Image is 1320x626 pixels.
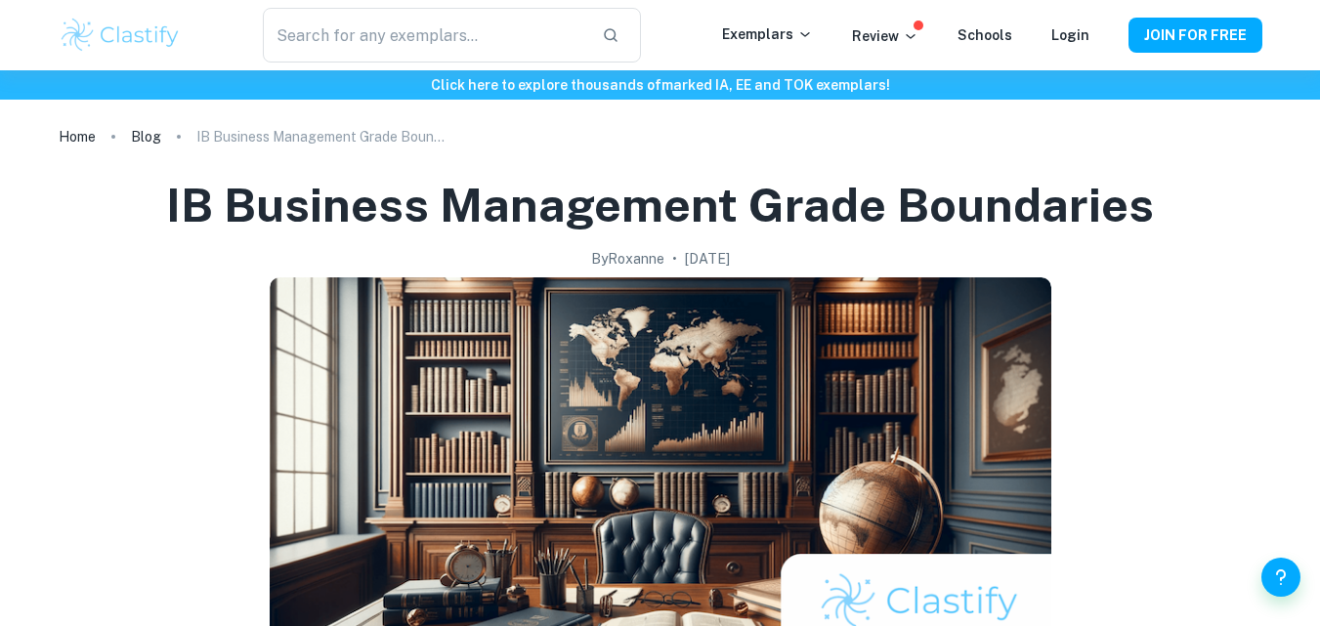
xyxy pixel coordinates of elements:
h2: By Roxanne [591,248,664,270]
h2: [DATE] [685,248,730,270]
a: Home [59,123,96,150]
p: Exemplars [722,23,813,45]
h6: Click here to explore thousands of marked IA, EE and TOK exemplars ! [4,74,1316,96]
p: • [672,248,677,270]
button: JOIN FOR FREE [1128,18,1262,53]
p: IB Business Management Grade Boundaries [196,126,450,147]
a: Blog [131,123,161,150]
button: Help and Feedback [1261,558,1300,597]
img: Clastify logo [59,16,183,55]
a: Schools [958,27,1012,43]
input: Search for any exemplars... [263,8,585,63]
a: Login [1051,27,1089,43]
p: Review [852,25,918,47]
h1: IB Business Management Grade Boundaries [166,174,1154,236]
